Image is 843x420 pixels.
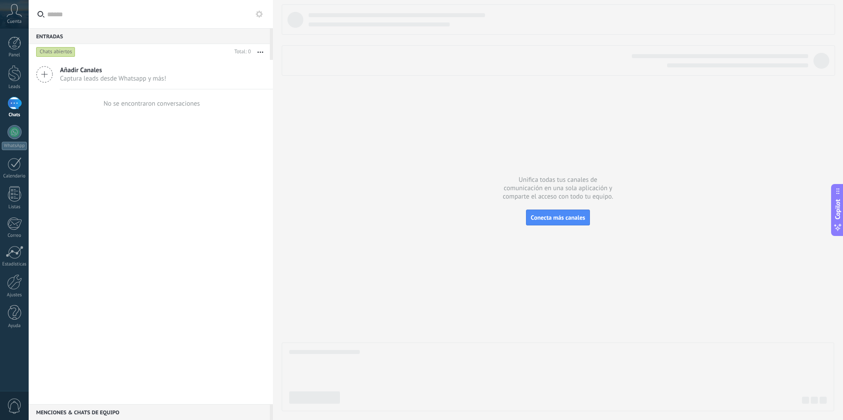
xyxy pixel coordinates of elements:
[29,28,270,44] div: Entradas
[251,44,270,60] button: Más
[7,19,22,25] span: Cuenta
[60,66,166,74] span: Añadir Canales
[2,84,27,90] div: Leads
[2,173,27,179] div: Calendario
[2,204,27,210] div: Listas
[2,142,27,150] div: WhatsApp
[833,199,842,220] span: Copilot
[526,210,590,225] button: Conecta más canales
[231,48,251,56] div: Total: 0
[2,233,27,239] div: Correo
[2,262,27,267] div: Estadísticas
[2,292,27,298] div: Ajustes
[60,74,166,83] span: Captura leads desde Whatsapp y más!
[2,323,27,329] div: Ayuda
[531,214,585,221] span: Conecta más canales
[2,52,27,58] div: Panel
[29,404,270,420] div: Menciones & Chats de equipo
[36,47,75,57] div: Chats abiertos
[2,112,27,118] div: Chats
[104,99,200,108] div: No se encontraron conversaciones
